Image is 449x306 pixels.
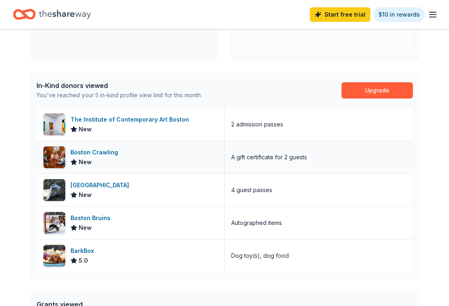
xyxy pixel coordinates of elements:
[43,212,65,234] img: Image for Boston Bruins
[231,120,283,129] div: 2 admission passes
[43,179,65,201] img: Image for Seacoast Science Center
[71,180,132,190] div: [GEOGRAPHIC_DATA]
[79,124,92,134] span: New
[231,251,289,261] div: Dog toy(s), dog food
[71,115,192,124] div: The Institute of Contemporary Art Boston
[43,113,65,135] img: Image for The Institute of Contemporary Art Boston
[231,152,307,162] div: A gift certificate for 2 guests
[231,185,272,195] div: 4 guest passes
[231,218,282,228] div: Autographed items
[374,7,425,22] a: $10 in rewards
[43,146,65,168] img: Image for Boston Crawling
[71,148,121,157] div: Boston Crawling
[79,190,92,200] span: New
[37,81,202,90] div: In-Kind donors viewed
[13,5,91,24] a: Home
[43,245,65,267] img: Image for BarkBox
[79,223,92,233] span: New
[71,246,97,256] div: BarkBox
[79,157,92,167] span: New
[37,90,202,100] div: You've reached your 5 in-kind profile view limit for this month.
[310,7,370,22] a: Start free trial
[79,256,88,265] span: 5.0
[342,82,413,98] a: Upgrade
[71,213,114,223] div: Boston Bruins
